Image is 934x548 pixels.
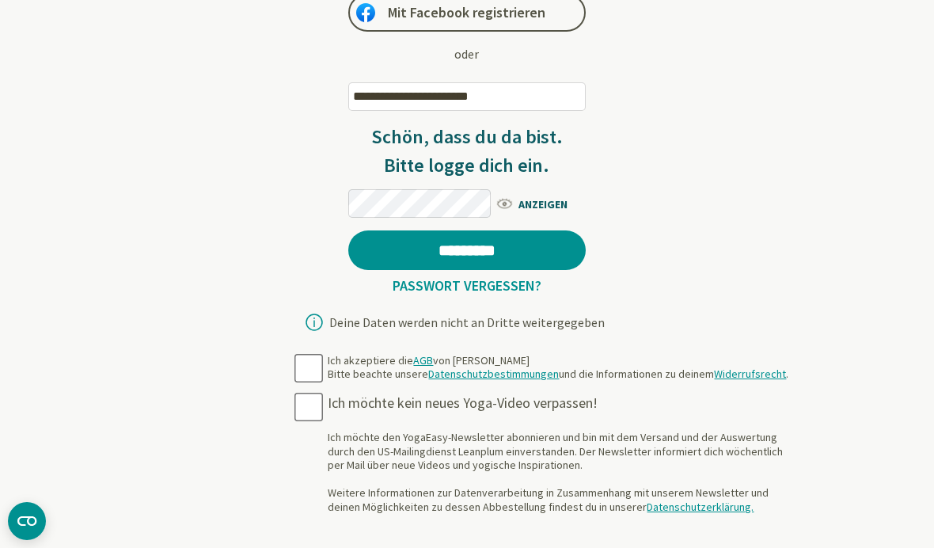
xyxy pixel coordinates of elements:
span: ANZEIGEN [495,193,586,213]
a: Passwort vergessen? [386,276,548,295]
div: Ich möchte kein neues Yoga-Video verpassen! [328,394,792,413]
span: Mit Facebook registrieren [388,3,545,22]
a: Widerrufsrecht [714,367,786,381]
div: Deine Daten werden nicht an Dritte weitergegeben [329,316,605,329]
a: AGB [413,353,433,367]
div: Ich akzeptiere die von [PERSON_NAME] Bitte beachte unsere und die Informationen zu deinem . [328,354,788,382]
button: CMP-Widget öffnen [8,502,46,540]
div: oder [454,44,479,63]
h3: Schön, dass du da bist. Bitte logge dich ein. [348,123,586,180]
a: Datenschutzbestimmungen [428,367,559,381]
a: Datenschutzerklärung. [647,500,754,514]
div: Ich möchte den YogaEasy-Newsletter abonnieren und bin mit dem Versand und der Auswertung durch de... [328,431,792,514]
